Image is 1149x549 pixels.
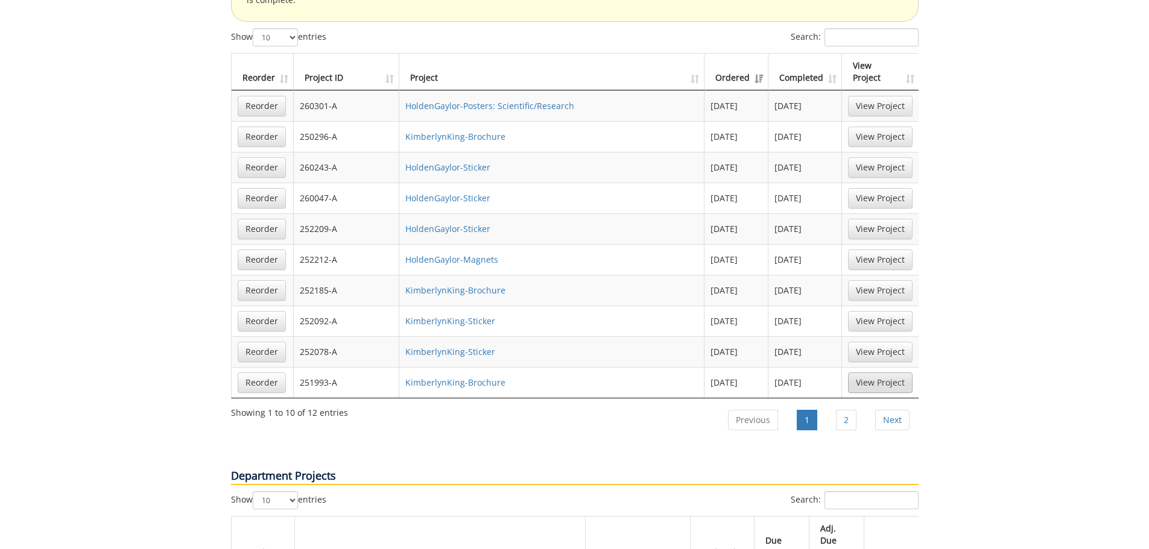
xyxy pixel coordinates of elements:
[294,213,400,244] td: 252209-A
[231,402,348,419] div: Showing 1 to 10 of 12 entries
[253,491,298,509] select: Showentries
[848,249,913,270] a: View Project
[405,131,505,142] a: KimberlynKing-Brochure
[238,372,286,393] a: Reorder
[405,192,490,204] a: HoldenGaylor-Sticker
[294,336,400,367] td: 252078-A
[231,468,919,485] p: Department Projects
[238,219,286,239] a: Reorder
[875,410,910,430] a: Next
[232,54,294,90] th: Reorder: activate to sort column ascending
[294,152,400,183] td: 260243-A
[836,410,856,430] a: 2
[704,54,768,90] th: Ordered: activate to sort column ascending
[768,152,842,183] td: [DATE]
[768,183,842,213] td: [DATE]
[399,54,704,90] th: Project: activate to sort column ascending
[768,121,842,152] td: [DATE]
[704,90,768,121] td: [DATE]
[704,306,768,336] td: [DATE]
[294,306,400,336] td: 252092-A
[294,183,400,213] td: 260047-A
[294,54,400,90] th: Project ID: activate to sort column ascending
[238,342,286,362] a: Reorder
[231,491,326,509] label: Show entries
[405,377,505,388] a: KimberlynKing-Brochure
[848,188,913,209] a: View Project
[848,157,913,178] a: View Project
[253,28,298,46] select: Showentries
[768,367,842,398] td: [DATE]
[848,96,913,116] a: View Project
[842,54,919,90] th: View Project: activate to sort column ascending
[294,90,400,121] td: 260301-A
[848,280,913,301] a: View Project
[728,410,778,430] a: Previous
[405,346,495,357] a: KimberlynKing-Sticker
[704,183,768,213] td: [DATE]
[768,306,842,336] td: [DATE]
[791,491,919,509] label: Search:
[797,410,817,430] a: 1
[405,162,490,173] a: HoldenGaylor-Sticker
[704,213,768,244] td: [DATE]
[238,311,286,331] a: Reorder
[768,90,842,121] td: [DATE]
[848,311,913,331] a: View Project
[238,96,286,116] a: Reorder
[405,254,498,265] a: HoldenGaylor-Magnets
[238,280,286,301] a: Reorder
[405,284,505,296] a: KimberlynKing-Brochure
[768,54,842,90] th: Completed: activate to sort column ascending
[704,152,768,183] td: [DATE]
[825,491,919,509] input: Search:
[405,315,495,327] a: KimberlynKing-Sticker
[294,244,400,275] td: 252212-A
[231,28,326,46] label: Show entries
[704,121,768,152] td: [DATE]
[238,188,286,209] a: Reorder
[768,213,842,244] td: [DATE]
[848,219,913,239] a: View Project
[768,336,842,367] td: [DATE]
[848,342,913,362] a: View Project
[848,127,913,147] a: View Project
[294,121,400,152] td: 250296-A
[704,244,768,275] td: [DATE]
[238,249,286,270] a: Reorder
[825,28,919,46] input: Search:
[791,28,919,46] label: Search:
[238,157,286,178] a: Reorder
[294,367,400,398] td: 251993-A
[768,275,842,306] td: [DATE]
[704,336,768,367] td: [DATE]
[294,275,400,306] td: 252185-A
[238,127,286,147] a: Reorder
[405,223,490,234] a: HoldenGaylor-Sticker
[704,367,768,398] td: [DATE]
[768,244,842,275] td: [DATE]
[405,100,574,111] a: HoldenGaylor-Posters: Scientific/Research
[848,372,913,393] a: View Project
[704,275,768,306] td: [DATE]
